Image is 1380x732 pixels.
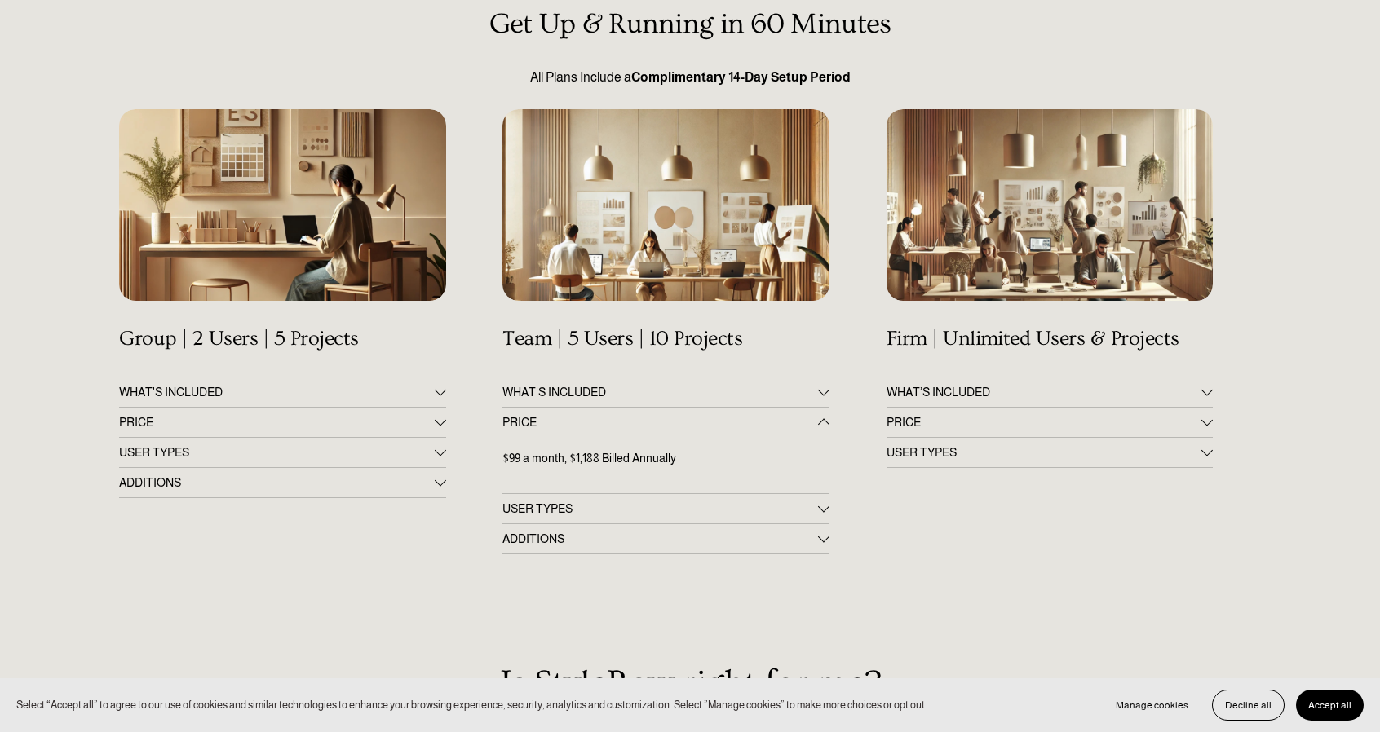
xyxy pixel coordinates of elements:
[119,476,434,489] span: ADDITIONS
[502,386,817,399] span: WHAT'S INCLUDED
[119,8,1261,41] h3: Get Up & Running in 60 Minutes
[887,377,1213,407] button: WHAT’S INCLUDED
[1296,690,1364,721] button: Accept all
[1308,699,1351,711] span: Accept all
[502,502,817,515] span: USER TYPES
[887,327,1213,351] h4: Firm | Unlimited Users & Projects
[1225,699,1272,711] span: Decline all
[119,438,445,467] button: USER TYPES
[502,437,829,493] div: PRICE
[502,450,829,468] p: $99 a month, $1,188 Billed Annually
[502,377,829,407] button: WHAT'S INCLUDED
[119,386,434,399] span: WHAT'S INCLUDED
[1212,690,1285,721] button: Decline all
[502,494,829,523] button: USER TYPES
[887,438,1213,467] button: USER TYPES
[502,532,817,545] span: ADDITIONS
[119,327,445,351] h4: Group | 2 Users | 5 Projects
[119,416,434,429] span: PRICE
[887,408,1213,437] button: PRICE
[887,446,1201,459] span: USER TYPES
[887,386,1201,399] span: WHAT’S INCLUDED
[887,416,1201,429] span: PRICE
[502,524,829,553] button: ADDITIONS
[1116,699,1188,711] span: Manage cookies
[119,68,1261,87] p: All Plans Include a
[16,697,927,712] p: Select “Accept all” to agree to our use of cookies and similar technologies to enhance your brows...
[119,446,434,459] span: USER TYPES
[119,377,445,407] button: WHAT'S INCLUDED
[1104,690,1201,721] button: Manage cookies
[119,664,1261,704] h2: Is StyleRow right for me?
[502,408,829,437] button: PRICE
[502,416,817,429] span: PRICE
[631,70,851,84] strong: Complimentary 14-Day Setup Period
[119,468,445,497] button: ADDITIONS
[502,327,829,351] h4: Team | 5 Users | 10 Projects
[119,408,445,437] button: PRICE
